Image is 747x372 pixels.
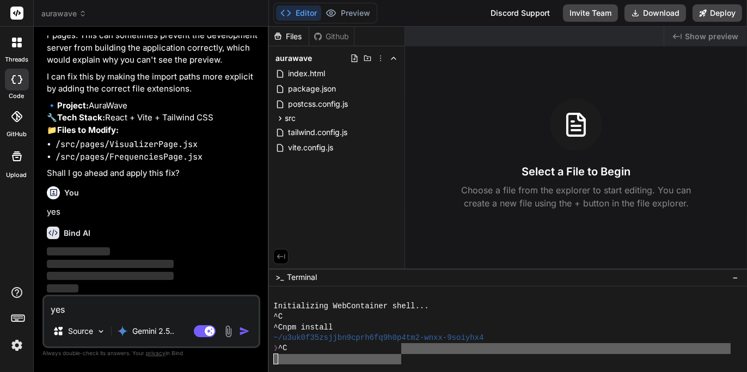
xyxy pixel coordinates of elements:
[47,272,174,280] span: ‌
[273,322,333,333] span: ^Cnpm install
[96,327,106,336] img: Pick Models
[732,272,738,283] span: −
[222,325,235,338] img: attachment
[47,5,258,66] p: It looks like there might be an issue with how some components and data files are being imported ...
[9,92,25,101] label: code
[273,343,278,353] span: ❯
[693,4,742,22] button: Deploy
[285,113,296,124] span: src
[273,301,428,312] span: Initializing WebContainer shell...
[47,206,258,218] p: yes
[64,187,79,198] h6: You
[64,228,90,239] h6: Bind AI
[7,170,27,180] label: Upload
[41,8,87,19] span: aurawave
[278,343,287,353] span: ^C
[47,284,78,292] span: ‌
[287,97,349,111] span: postcss.config.js
[47,167,258,180] p: Shall I go ahead and apply this fix?
[275,272,284,283] span: >_
[57,112,105,123] strong: Tech Stack:
[685,31,738,42] span: Show preview
[269,31,309,42] div: Files
[57,100,89,111] strong: Project:
[287,141,334,154] span: vite.config.js
[68,326,93,337] p: Source
[309,31,354,42] div: Github
[287,126,348,139] span: tailwind.config.js
[56,139,198,150] code: /src/pages/VisualizerPage.jsx
[57,125,119,135] strong: Files to Modify:
[239,326,250,337] img: icon
[273,333,483,343] span: ~/u3uk0f35zsjjbn9cprh6fq9h0p4tm2-wnxx-9soiyhx4
[47,260,174,268] span: ‌
[42,348,260,358] p: Always double-check its answers. Your in Bind
[484,4,556,22] div: Discord Support
[276,5,321,21] button: Editor
[8,336,26,355] img: settings
[47,247,110,255] span: ‌
[321,5,375,21] button: Preview
[563,4,618,22] button: Invite Team
[146,350,166,356] span: privacy
[287,272,317,283] span: Terminal
[454,184,698,210] p: Choose a file from the explorer to start editing. You can create a new file using the + button in...
[624,4,686,22] button: Download
[287,67,326,80] span: index.html
[273,312,283,322] span: ^C
[275,53,312,64] span: aurawave
[47,71,258,95] p: I can fix this by making the import paths more explicit by adding the correct file extensions.
[5,55,28,64] label: threads
[730,269,740,286] button: −
[117,326,128,337] img: Gemini 2.5 Pro
[7,130,27,139] label: GitHub
[522,164,630,179] h3: Select a File to Begin
[132,326,174,337] p: Gemini 2.5..
[47,100,258,137] p: 🔹 AuraWave 🔧 React + Vite + Tailwind CSS 📁
[56,151,203,162] code: /src/pages/FrequenciesPage.jsx
[287,82,337,95] span: package.json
